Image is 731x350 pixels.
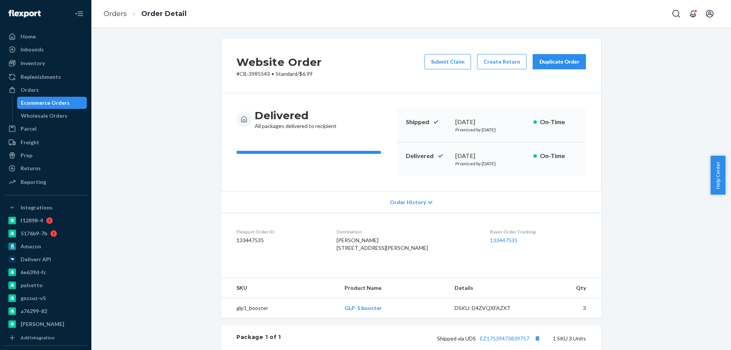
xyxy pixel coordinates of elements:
div: Wholesale Orders [21,112,67,120]
a: 5176b9-7b [5,227,87,240]
div: 1 SKU 3 Units [281,333,586,343]
div: Ecommerce Orders [21,99,70,107]
div: [PERSON_NAME] [21,320,64,328]
div: DSKU: D4ZVQXFAZXT [455,304,526,312]
a: Freight [5,136,87,149]
a: EZ17539473839757 [480,335,529,342]
div: Inbounds [21,46,44,53]
p: # CB-3985543 / $6.99 [236,70,322,78]
div: Home [21,33,36,40]
div: Inventory [21,59,45,67]
dt: Flexport Order ID [236,229,324,235]
div: Package 1 of 1 [236,333,281,343]
div: a76299-82 [21,307,47,315]
a: Parcel [5,123,87,135]
div: Integrations [21,204,53,211]
span: [PERSON_NAME] [STREET_ADDRESS][PERSON_NAME] [337,237,428,251]
div: Deliverr API [21,256,51,263]
a: Orders [104,10,127,18]
a: Returns [5,162,87,174]
div: 6e639d-fc [21,268,46,276]
a: Add Integration [5,333,87,342]
a: a76299-82 [5,305,87,317]
button: Submit Claim [425,54,471,69]
a: Replenishments [5,71,87,83]
div: All packages delivered to recipient [255,109,337,130]
button: Close Navigation [72,6,87,21]
a: Home [5,30,87,43]
span: Shipped via UDS [437,335,542,342]
a: Reporting [5,176,87,188]
a: gnzsuz-v5 [5,292,87,304]
a: [PERSON_NAME] [5,318,87,330]
td: 3 [532,298,601,318]
button: Open account menu [702,6,717,21]
button: Copy tracking number [532,333,542,343]
p: Promised by [DATE] [455,126,527,133]
div: Amazon [21,243,41,250]
dd: 133447535 [236,237,324,244]
button: Open Search Box [669,6,684,21]
a: Deliverr API [5,253,87,265]
dt: Buyer Order Tracking [490,229,586,235]
div: Reporting [21,178,46,186]
a: 6e639d-fc [5,266,87,278]
div: [DATE] [455,118,527,126]
button: Open notifications [685,6,701,21]
p: Delivered [406,152,449,160]
th: Product Name [338,278,448,298]
a: Inbounds [5,43,87,56]
a: Order Detail [141,10,187,18]
a: Amazon [5,240,87,253]
span: Standard [276,70,297,77]
button: Duplicate Order [533,54,586,69]
div: Duplicate Order [539,58,579,66]
span: Order History [390,198,426,206]
td: glp1_booster [221,298,338,318]
div: gnzsuz-v5 [21,294,46,302]
div: Replenishments [21,73,61,81]
div: f12898-4 [21,217,43,224]
dt: Destination [337,229,478,235]
a: Orders [5,84,87,96]
a: Wholesale Orders [17,110,87,122]
h3: Delivered [255,109,337,122]
div: [DATE] [455,152,527,160]
p: On-Time [540,118,577,126]
div: Returns [21,165,41,172]
p: Shipped [406,118,449,126]
p: Promised by [DATE] [455,160,527,167]
a: Prep [5,149,87,161]
div: Add Integration [21,334,54,341]
a: GLP-1 booster [345,305,382,311]
div: 5176b9-7b [21,230,47,237]
button: Create Return [477,54,527,69]
th: Details [448,278,532,298]
th: SKU [221,278,338,298]
div: Orders [21,86,39,94]
div: pulsetto [21,281,43,289]
div: Parcel [21,125,37,133]
div: Prep [21,152,32,159]
a: f12898-4 [5,214,87,227]
ol: breadcrumbs [97,3,193,25]
h2: Website Order [236,54,322,70]
p: On-Time [540,152,577,160]
span: • [271,70,274,77]
a: pulsetto [5,279,87,291]
button: Help Center [710,156,725,195]
a: 133447535 [490,237,517,243]
a: Ecommerce Orders [17,97,87,109]
a: Inventory [5,57,87,69]
button: Integrations [5,201,87,214]
img: Flexport logo [8,10,41,18]
th: Qty [532,278,601,298]
div: Freight [21,139,39,146]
